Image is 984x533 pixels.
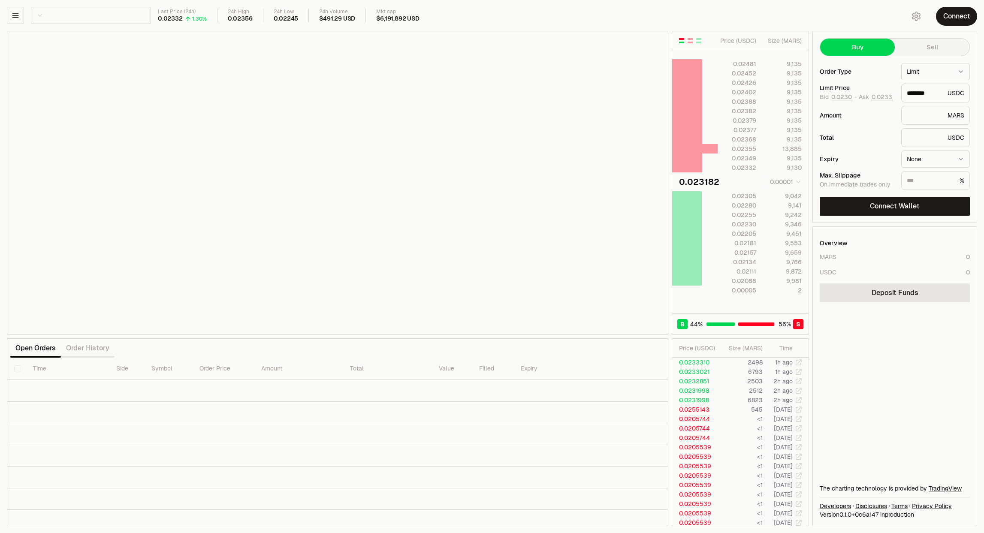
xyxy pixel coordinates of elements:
[672,405,719,414] td: 0.0255143
[764,116,802,125] div: 9,135
[779,320,791,328] span: 56 %
[718,60,756,68] div: 0.02481
[774,509,793,517] time: [DATE]
[820,112,894,118] div: Amount
[719,414,763,424] td: <1
[764,126,802,134] div: 9,135
[718,192,756,200] div: 0.02305
[764,248,802,257] div: 9,659
[679,344,718,352] div: Price ( USDC )
[319,9,355,15] div: 24h Volume
[719,395,763,405] td: 6823
[672,518,719,527] td: 0.0205539
[764,239,802,247] div: 9,553
[718,267,756,276] div: 0.02111
[764,88,802,96] div: 9,135
[901,171,970,190] div: %
[672,358,719,367] td: 0.0233310
[773,377,793,385] time: 2h ago
[820,172,894,178] div: Max. Slippage
[871,93,893,100] button: 0.0233
[767,177,802,187] button: 0.00001
[672,443,719,452] td: 0.0205539
[718,201,756,210] div: 0.02280
[672,499,719,509] td: 0.0205539
[901,128,970,147] div: USDC
[912,502,952,510] a: Privacy Policy
[901,63,970,80] button: Limit
[895,39,969,56] button: Sell
[855,511,878,518] span: 0c6a147ce076fad793407a29af78efb4487d8be7
[719,376,763,386] td: 2503
[718,220,756,229] div: 0.02230
[764,145,802,153] div: 13,885
[719,499,763,509] td: <1
[966,268,970,277] div: 0
[472,358,514,380] th: Filled
[764,135,802,144] div: 9,135
[672,433,719,443] td: 0.0205744
[61,340,115,357] button: Order History
[764,163,802,172] div: 9,130
[680,320,685,328] span: B
[764,107,802,115] div: 9,135
[672,414,719,424] td: 0.0205744
[228,9,253,15] div: 24h High
[719,461,763,471] td: <1
[7,31,668,334] iframe: Financial Chart
[764,97,802,106] div: 9,135
[820,85,894,91] div: Limit Price
[672,424,719,433] td: 0.0205744
[514,358,594,380] th: Expiry
[764,211,802,219] div: 9,242
[718,239,756,247] div: 0.02181
[274,15,299,23] div: 0.02245
[764,258,802,266] div: 9,766
[672,395,719,405] td: 0.0231998
[158,9,207,15] div: Last Price (24h)
[770,344,793,352] div: Time
[718,248,756,257] div: 0.02157
[764,229,802,238] div: 9,451
[672,386,719,395] td: 0.0231998
[929,485,962,492] a: TradingView
[718,229,756,238] div: 0.02205
[672,461,719,471] td: 0.0205539
[719,386,763,395] td: 2512
[773,387,793,394] time: 2h ago
[678,37,685,44] button: Show Buy and Sell Orders
[774,481,793,489] time: [DATE]
[775,368,793,376] time: 1h ago
[687,37,694,44] button: Show Sell Orders Only
[796,320,800,328] span: S
[774,453,793,461] time: [DATE]
[820,510,970,519] div: Version 0.1.0 + in production
[718,277,756,285] div: 0.02088
[719,358,763,367] td: 2498
[343,358,432,380] th: Total
[820,181,894,189] div: On immediate trades only
[820,484,970,493] div: The charting technology is provided by
[891,502,908,510] a: Terms
[718,258,756,266] div: 0.02134
[679,176,719,188] div: 0.023182
[719,480,763,490] td: <1
[718,163,756,172] div: 0.02332
[719,443,763,452] td: <1
[901,106,970,125] div: MARS
[193,358,254,380] th: Order Price
[774,462,793,470] time: [DATE]
[726,344,763,352] div: Size ( MARS )
[719,424,763,433] td: <1
[26,358,109,380] th: Time
[672,367,719,376] td: 0.0233021
[774,519,793,527] time: [DATE]
[718,69,756,78] div: 0.02452
[254,358,343,380] th: Amount
[672,376,719,386] td: 0.0232851
[966,253,970,261] div: 0
[376,15,419,23] div: $6,191,892 USD
[718,154,756,163] div: 0.02349
[774,443,793,451] time: [DATE]
[820,502,851,510] a: Developers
